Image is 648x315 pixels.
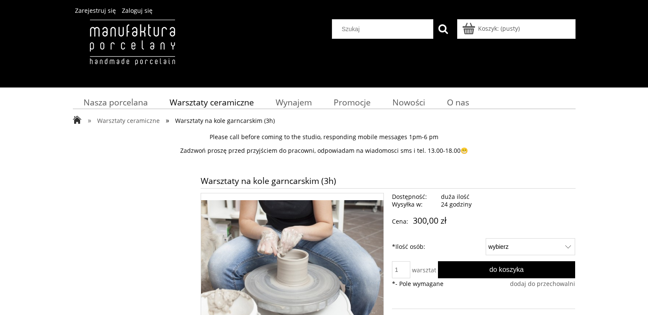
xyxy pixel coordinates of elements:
a: Promocje [323,94,381,111]
em: 300,00 zł [413,215,446,226]
span: Nasza porcelana [84,96,148,108]
button: Szukaj [433,19,453,39]
a: Zarejestruj się [75,6,116,15]
img: Manufaktura Porcelany [73,19,192,83]
span: Wynajem [276,96,312,108]
h1: Warsztaty na kole garncarskim (3h) [201,173,576,188]
span: Cena: [392,217,408,225]
span: Nowości [392,96,425,108]
label: Ilość osób: [392,238,425,255]
b: (pusty) [501,24,520,32]
input: ilość [392,261,410,278]
a: » Warsztaty ceramiczne [88,117,160,125]
a: Zaloguj się [122,6,153,15]
span: O nas [447,96,469,108]
span: Warsztaty na kole garncarskim (3h) [175,117,275,125]
span: dodaj do przechowalni [510,280,575,288]
span: Dostępność: [392,193,438,201]
a: Produkty w koszyku 0. Przejdź do koszyka [464,24,520,32]
a: dodaj do przechowalni [510,280,575,288]
button: Do koszyka [438,261,576,278]
a: Nowości [381,94,436,111]
span: Wysyłka w: [392,201,438,208]
span: » [166,115,169,125]
span: » [88,115,91,125]
span: warsztat [412,266,436,274]
span: Do koszyka [490,265,524,273]
span: - Pole wymagane [392,280,444,288]
p: Please call before coming to the studio, responding mobile messages 1pm-6 pm [73,133,576,141]
span: duża ilość [441,192,469,201]
a: Wynajem [265,94,323,111]
a: Nasza porcelana [73,94,159,111]
a: Warsztaty ceramiczne [158,94,265,111]
span: Warsztaty ceramiczne [97,117,160,125]
span: Promocje [334,96,371,108]
input: Szukaj w sklepie [335,20,433,38]
span: Koszyk: [478,24,499,32]
a: O nas [436,94,480,111]
p: Zadzwoń proszę przed przyjściem do pracowni, odpowiadam na wiadomosci sms i tel. 13.00-18.00😁 [73,147,576,155]
span: Warsztaty ceramiczne [170,96,254,108]
span: 24 godziny [441,200,472,208]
